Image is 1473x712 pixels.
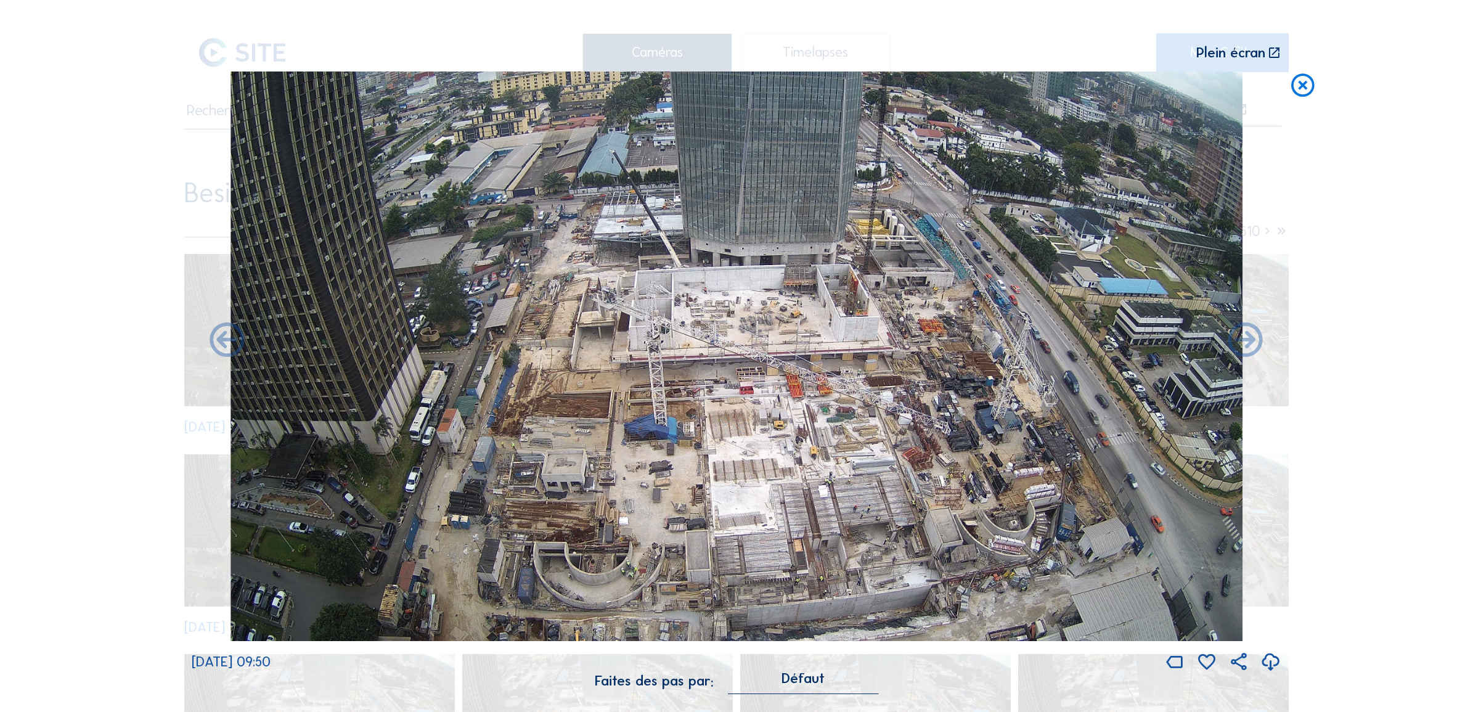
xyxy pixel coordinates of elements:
span: [DATE] 09:50 [192,653,271,670]
div: Défaut [728,673,879,694]
div: Faites des pas par: [595,674,714,689]
i: Back [1225,321,1267,362]
i: Forward [206,321,248,362]
img: Image [231,72,1243,641]
div: Défaut [781,673,825,684]
div: Plein écran [1196,46,1265,61]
